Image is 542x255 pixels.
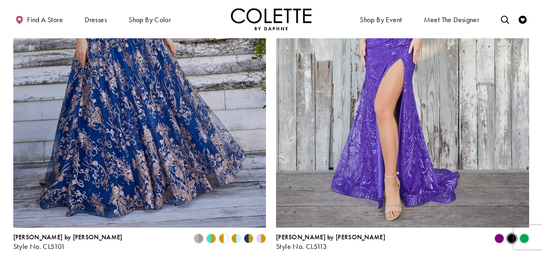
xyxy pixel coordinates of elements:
[231,234,241,243] i: Light Blue/Gold
[276,233,385,241] span: [PERSON_NAME] by [PERSON_NAME]
[13,242,65,251] span: Style No. CL5101
[127,8,173,30] span: Shop by color
[517,8,529,30] a: Check Wishlist
[276,234,385,251] div: Colette by Daphne Style No. CL5113
[422,8,482,30] a: Meet the designer
[194,234,204,243] i: Gold/Pewter
[13,233,123,241] span: [PERSON_NAME] by [PERSON_NAME]
[83,8,109,30] span: Dresses
[231,8,311,30] img: Colette by Daphne
[276,242,327,251] span: Style No. CL5113
[27,16,63,24] span: Find a store
[424,16,480,24] span: Meet the designer
[499,8,511,30] a: Toggle search
[360,16,402,24] span: Shop By Event
[206,234,216,243] i: Turquoise/Gold
[494,234,504,243] i: Purple
[256,234,266,243] i: Lilac/Gold
[358,8,404,30] span: Shop By Event
[129,16,171,24] span: Shop by color
[13,234,123,251] div: Colette by Daphne Style No. CL5101
[507,234,517,243] i: Black
[244,234,253,243] i: Navy/Gold
[219,234,228,243] i: Gold/White
[13,8,65,30] a: Find a store
[85,16,107,24] span: Dresses
[231,8,311,30] a: Visit Home Page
